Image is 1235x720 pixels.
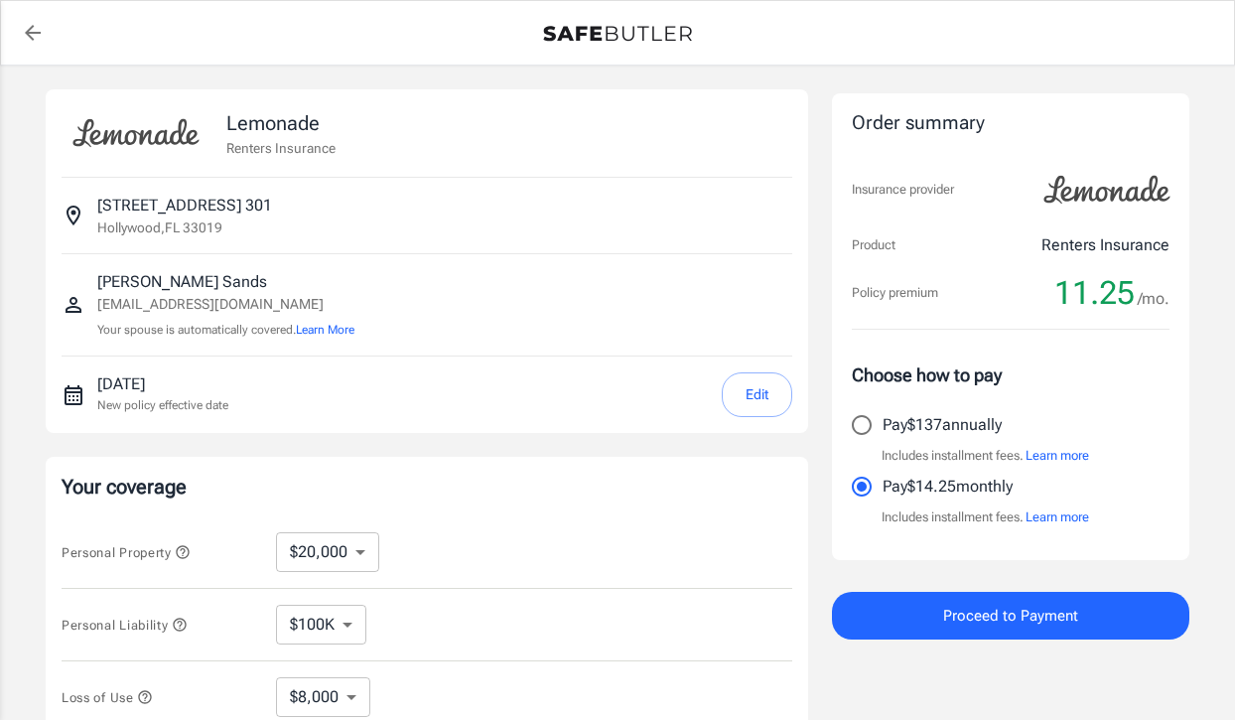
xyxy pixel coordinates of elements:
p: [EMAIL_ADDRESS][DOMAIN_NAME] [97,294,354,315]
span: Loss of Use [62,690,153,705]
p: [PERSON_NAME] Sands [97,270,354,294]
button: Personal Liability [62,613,188,637]
svg: Insured person [62,293,85,317]
span: Personal Liability [62,618,188,633]
p: New policy effective date [97,396,228,414]
span: 11.25 [1054,273,1135,313]
p: Insurance provider [852,180,954,200]
p: Renters Insurance [1041,233,1169,257]
img: Lemonade [1032,162,1181,217]
p: Choose how to pay [852,361,1169,388]
p: [DATE] [97,372,228,396]
svg: Insured address [62,204,85,227]
button: Learn More [296,321,354,339]
p: Includes installment fees. [882,446,1089,466]
p: Pay $137 annually [883,413,1002,437]
button: Proceed to Payment [832,592,1189,640]
p: Renters Insurance [226,138,336,158]
button: Learn more [1026,507,1089,527]
p: Product [852,235,895,255]
span: Personal Property [62,545,191,560]
img: Lemonade [62,105,210,161]
p: Your coverage [62,473,792,501]
img: Back to quotes [543,26,692,42]
button: Learn more [1026,446,1089,466]
button: Edit [722,372,792,417]
p: Pay $14.25 monthly [883,475,1013,499]
svg: New policy start date [62,383,85,407]
p: Hollywood , FL 33019 [97,217,222,237]
p: Policy premium [852,283,938,303]
button: Loss of Use [62,685,153,709]
p: Your spouse is automatically covered. [97,321,354,340]
p: Lemonade [226,108,336,138]
button: Personal Property [62,540,191,564]
span: Proceed to Payment [943,603,1078,629]
span: /mo. [1138,285,1169,313]
p: [STREET_ADDRESS] 301 [97,194,272,217]
a: back to quotes [13,13,53,53]
p: Includes installment fees. [882,507,1089,527]
div: Order summary [852,109,1169,138]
